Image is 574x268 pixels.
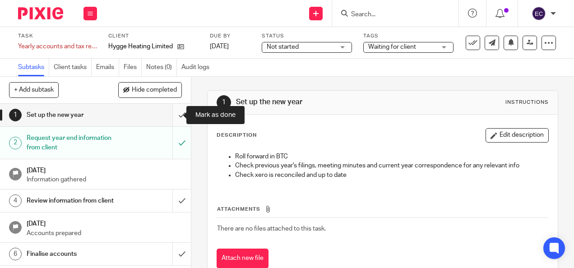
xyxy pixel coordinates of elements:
[18,7,63,19] img: Pixie
[27,175,182,184] p: Information gathered
[235,152,548,161] p: Roll forward in BTC
[9,109,22,121] div: 1
[350,11,431,19] input: Search
[368,44,416,50] span: Waiting for client
[9,194,22,207] div: 4
[181,59,214,76] a: Audit logs
[18,59,49,76] a: Subtasks
[108,32,199,40] label: Client
[235,161,548,170] p: Check previous year's filings, meeting minutes and current year correspondence for any relevant info
[532,6,546,21] img: svg%3E
[96,59,119,76] a: Emails
[267,44,299,50] span: Not started
[210,32,250,40] label: Due by
[18,42,97,51] div: Yearly accounts and tax return
[235,171,548,180] p: Check xero is reconciled and up to date
[108,42,173,51] p: Hygge Heating Limited
[27,194,118,208] h1: Review information from client
[262,32,352,40] label: Status
[217,207,260,212] span: Attachments
[236,97,402,107] h1: Set up the new year
[27,217,182,228] h1: [DATE]
[27,229,182,238] p: Accounts prepared
[27,108,118,122] h1: Set up the new year
[505,99,549,106] div: Instructions
[124,59,142,76] a: Files
[9,248,22,260] div: 6
[217,95,231,110] div: 1
[18,32,97,40] label: Task
[132,87,177,94] span: Hide completed
[210,43,229,50] span: [DATE]
[9,82,59,97] button: + Add subtask
[27,131,118,154] h1: Request year end information from client
[27,164,182,175] h1: [DATE]
[146,59,177,76] a: Notes (0)
[9,137,22,149] div: 2
[118,82,182,97] button: Hide completed
[217,226,326,232] span: There are no files attached to this task.
[54,59,92,76] a: Client tasks
[217,132,257,139] p: Description
[486,128,549,143] button: Edit description
[27,247,118,261] h1: Finalise accounts
[363,32,454,40] label: Tags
